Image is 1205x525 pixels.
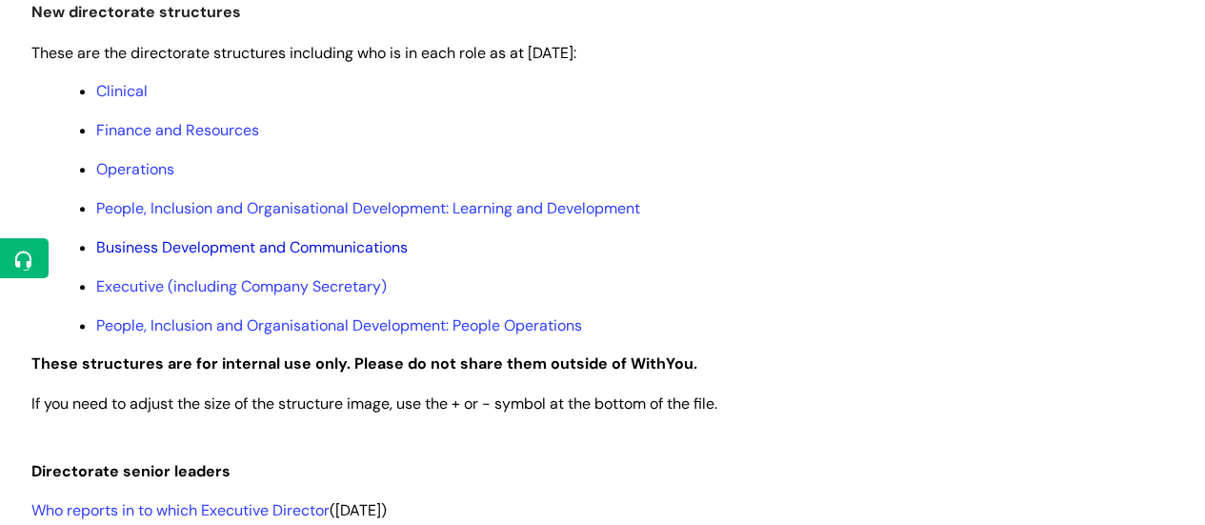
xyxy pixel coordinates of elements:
span: These are the directorate structures including who is in each role as at [DATE]: [31,43,576,63]
a: Finance and Resources [96,120,259,140]
a: Who reports in to which Executive Director [31,500,330,520]
span: ([DATE]) [31,500,387,520]
a: Clinical [96,81,148,101]
a: Executive (including Company Secretary) [96,276,387,296]
a: Business Development and Communications [96,237,408,257]
a: People, Inclusion and Organisational Development: Learning and Development [96,198,640,218]
a: People, Inclusion and Organisational Development: People Operations [96,315,582,335]
a: Operations [96,159,174,179]
span: If you need to adjust the size of the structure image, use the + or - symbol at the bottom of the... [31,394,717,414]
span: New directorate structures [31,2,241,22]
strong: These structures are for internal use only. Please do not share them outside of WithYou. [31,353,697,374]
span: Directorate senior leaders [31,461,231,481]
